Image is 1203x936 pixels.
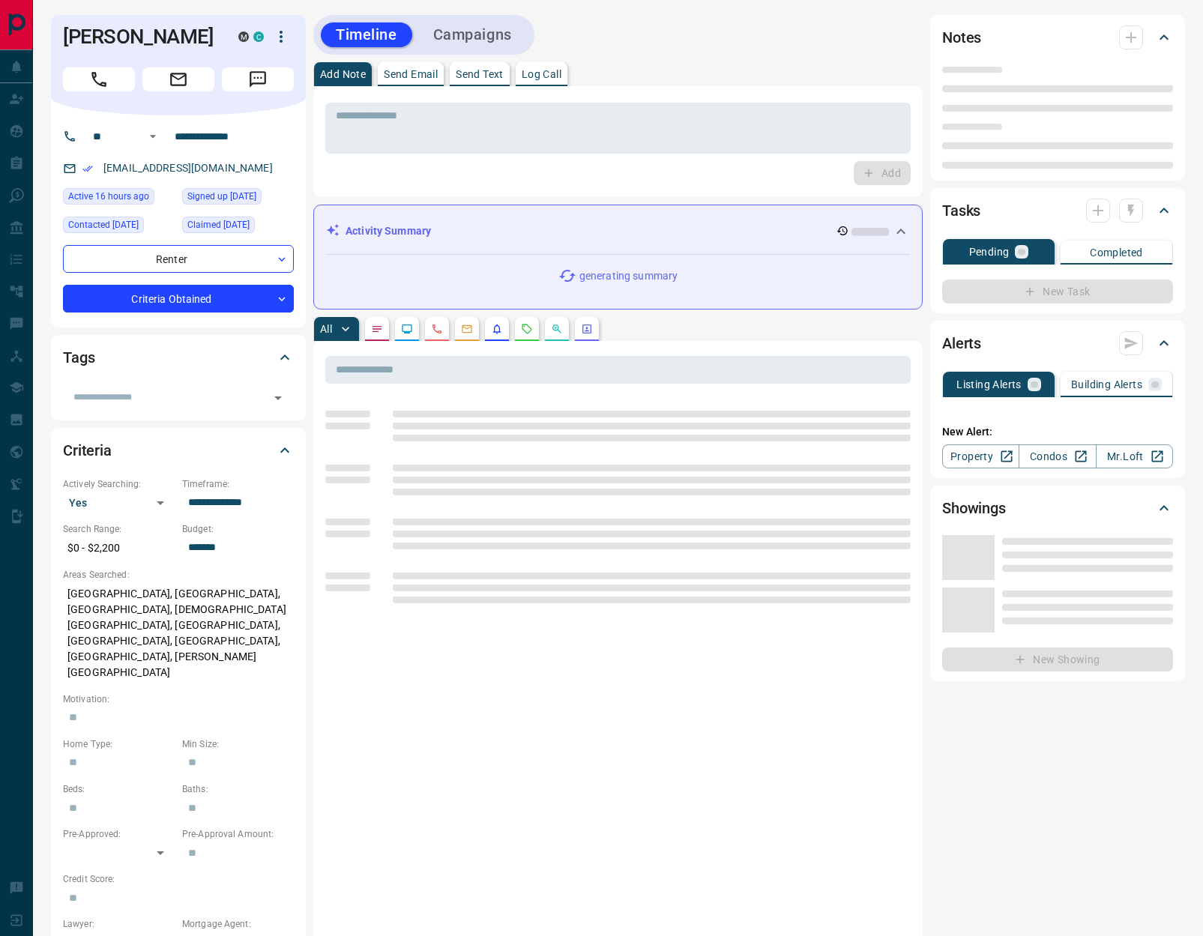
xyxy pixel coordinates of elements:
p: Timeframe: [182,477,294,491]
span: Call [63,67,135,91]
span: Active 16 hours ago [68,189,149,204]
div: Sat Oct 17 2020 [182,217,294,238]
svg: Requests [521,323,533,335]
div: Criteria [63,432,294,468]
p: Home Type: [63,737,175,751]
p: Completed [1090,247,1143,258]
p: New Alert: [942,424,1173,440]
div: Showings [942,490,1173,526]
p: Mortgage Agent: [182,917,294,931]
p: Actively Searching: [63,477,175,491]
p: Lawyer: [63,917,175,931]
p: Add Note [320,69,366,79]
button: Open [144,127,162,145]
h2: Showings [942,496,1006,520]
p: Baths: [182,782,294,796]
span: Message [222,67,294,91]
a: Condos [1019,444,1096,468]
div: Thu Sep 11 2025 [63,188,175,209]
button: Timeline [321,22,412,47]
span: Contacted [DATE] [68,217,139,232]
div: Activity Summary [326,217,910,245]
svg: Email Verified [82,163,93,174]
p: [GEOGRAPHIC_DATA], [GEOGRAPHIC_DATA], [GEOGRAPHIC_DATA], [DEMOGRAPHIC_DATA][GEOGRAPHIC_DATA], [GE... [63,582,294,685]
p: Search Range: [63,522,175,536]
div: Tags [63,339,294,375]
p: Pre-Approval Amount: [182,827,294,841]
h1: [PERSON_NAME] [63,25,216,49]
svg: Calls [431,323,443,335]
div: Tasks [942,193,1173,229]
h2: Notes [942,25,981,49]
div: Criteria Obtained [63,285,294,312]
p: Listing Alerts [956,379,1022,390]
p: Pre-Approved: [63,827,175,841]
svg: Listing Alerts [491,323,503,335]
p: Activity Summary [346,223,431,239]
div: condos.ca [253,31,264,42]
svg: Notes [371,323,383,335]
span: Claimed [DATE] [187,217,250,232]
div: Notes [942,19,1173,55]
button: Campaigns [418,22,527,47]
p: Send Email [384,69,438,79]
svg: Lead Browsing Activity [401,323,413,335]
h2: Tags [63,345,94,369]
p: Send Text [456,69,504,79]
p: Log Call [522,69,561,79]
a: Property [942,444,1019,468]
h2: Tasks [942,199,980,223]
div: Alerts [942,325,1173,361]
div: Renter [63,245,294,273]
a: [EMAIL_ADDRESS][DOMAIN_NAME] [103,162,273,174]
p: Areas Searched: [63,568,294,582]
h2: Criteria [63,438,112,462]
div: Thu May 01 2025 [63,217,175,238]
p: All [320,324,332,334]
div: Wed Aug 10 2016 [182,188,294,209]
button: Open [268,387,289,408]
div: mrloft.ca [238,31,249,42]
p: $0 - $2,200 [63,536,175,561]
svg: Emails [461,323,473,335]
span: Email [142,67,214,91]
a: Mr.Loft [1096,444,1173,468]
p: Min Size: [182,737,294,751]
p: Building Alerts [1071,379,1142,390]
svg: Agent Actions [581,323,593,335]
p: Motivation: [63,692,294,706]
p: Credit Score: [63,872,294,886]
div: Yes [63,491,175,515]
p: Pending [969,247,1010,257]
h2: Alerts [942,331,981,355]
p: generating summary [579,268,678,284]
p: Beds: [63,782,175,796]
p: Budget: [182,522,294,536]
svg: Opportunities [551,323,563,335]
span: Signed up [DATE] [187,189,256,204]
